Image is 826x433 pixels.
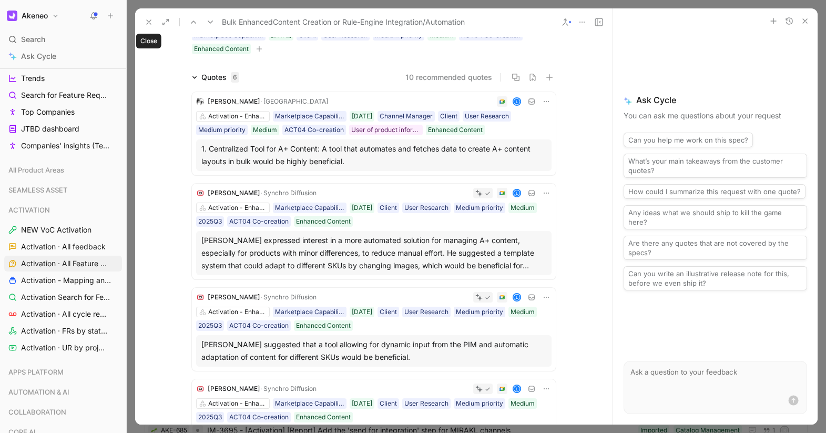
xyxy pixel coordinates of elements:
[624,94,807,106] span: Ask Cycle
[8,387,69,397] span: AUTOMATION & AI
[21,292,111,303] span: Activation Search for Feature Requests
[21,241,106,252] span: Activation · All feedback
[21,343,107,353] span: Activation · UR by project
[380,398,397,409] div: Client
[624,266,807,290] button: Can you write an illustrative release note for this, before we even ship it?
[201,71,239,84] div: Quotes
[260,385,317,392] span: · Synchro Diffusion
[4,71,122,86] a: Trends
[4,306,122,322] a: Activation · All cycle recordings
[21,107,75,117] span: Top Companies
[4,384,122,403] div: AUTOMATION & AI
[231,72,239,83] div: 6
[22,11,48,21] h1: Akeneo
[352,307,372,317] div: [DATE]
[208,307,267,317] div: Activation - Enhanced content
[253,125,277,135] div: Medium
[624,133,753,147] button: Can you help me work on this spec?
[624,154,807,178] button: What’s your main takeaways from the customer quotes?
[21,225,91,235] span: NEW VoC Activation
[21,309,109,319] span: Activation · All cycle recordings
[4,8,62,23] button: AkeneoAkeneo
[4,87,122,103] a: Search for Feature Requests
[21,326,107,336] span: Activation · FRs by status
[624,236,807,260] button: Are there any quotes that are not covered by the specs?
[136,34,161,48] div: Close
[465,111,509,122] div: User Research
[352,111,372,122] div: [DATE]
[201,234,546,272] div: [PERSON_NAME] expressed interest in a more automated solution for managing A+ content, especially...
[511,307,535,317] div: Medium
[380,111,433,122] div: Channel Manager
[4,384,122,400] div: AUTOMATION & AI
[4,364,122,383] div: APPS PLATFORM
[260,97,328,105] span: · [GEOGRAPHIC_DATA]
[7,11,17,21] img: Akeneo
[511,203,535,213] div: Medium
[275,111,344,122] div: Marketplace Capabilities
[514,190,521,197] div: L
[21,258,109,269] span: Activation · All Feature Requests
[201,338,546,364] div: [PERSON_NAME] suggested that a tool allowing for dynamic input from the PIM and automatic adaptat...
[275,203,344,213] div: Marketplace Capabilities
[352,398,372,409] div: [DATE]
[428,125,483,135] div: Enhanced Content
[208,398,267,409] div: Activation - Enhanced content
[624,184,805,199] button: How could I summarize this request with one quote?
[8,205,50,215] span: ACTIVATION
[4,364,122,380] div: APPS PLATFORM
[456,398,503,409] div: Medium priority
[352,203,372,213] div: [DATE]
[111,275,121,286] button: View actions
[624,109,807,122] p: You can ask me questions about your request
[404,203,448,213] div: User Research
[4,162,122,178] div: All Product Areas
[208,97,260,105] span: [PERSON_NAME]
[404,307,448,317] div: User Research
[4,182,122,198] div: SEAMLESS ASSET
[380,203,397,213] div: Client
[208,385,260,392] span: [PERSON_NAME]
[107,225,118,235] button: View actions
[260,293,317,301] span: · Synchro Diffusion
[514,386,521,392] div: L
[4,273,122,288] a: Activation - Mapping and Transformation
[198,320,222,331] div: 2025Q3
[107,326,118,336] button: View actions
[456,307,503,317] div: Medium priority
[107,241,118,252] button: View actions
[188,71,243,84] div: Quotes6
[404,398,448,409] div: User Research
[108,90,119,100] button: View actions
[4,256,122,271] a: Activation · All Feature Requests
[380,307,397,317] div: Client
[4,48,122,64] a: Ask Cycle
[4,202,122,356] div: ACTIVATIONNEW VoC ActivationActivation · All feedbackActivation · All Feature RequestsActivation ...
[4,182,122,201] div: SEAMLESS ASSET
[4,404,122,420] div: COLLABORATION
[198,125,246,135] div: Medium priority
[284,125,344,135] div: ACT04 Co-creation
[21,73,45,84] span: Trends
[514,98,521,105] div: L
[4,340,122,356] a: Activation · UR by project
[8,367,64,377] span: APPS PLATFORM
[107,73,118,84] button: View actions
[196,385,205,393] img: logo
[208,293,260,301] span: [PERSON_NAME]
[21,90,108,100] span: Search for Feature Requests
[4,404,122,423] div: COLLABORATION
[4,202,122,218] div: ACTIVATION
[8,165,64,175] span: All Product Areas
[4,289,122,305] a: Activation Search for Feature Requests
[4,138,122,154] a: Companies' insights (Test [PERSON_NAME])
[111,140,122,151] button: View actions
[229,412,289,422] div: ACT04 Co-creation
[296,412,351,422] div: Enhanced Content
[21,140,111,151] span: Companies' insights (Test [PERSON_NAME])
[194,44,249,54] div: Enhanced Content
[21,50,56,63] span: Ask Cycle
[107,343,118,353] button: View actions
[4,222,122,238] a: NEW VoC Activation
[456,203,503,213] div: Medium priority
